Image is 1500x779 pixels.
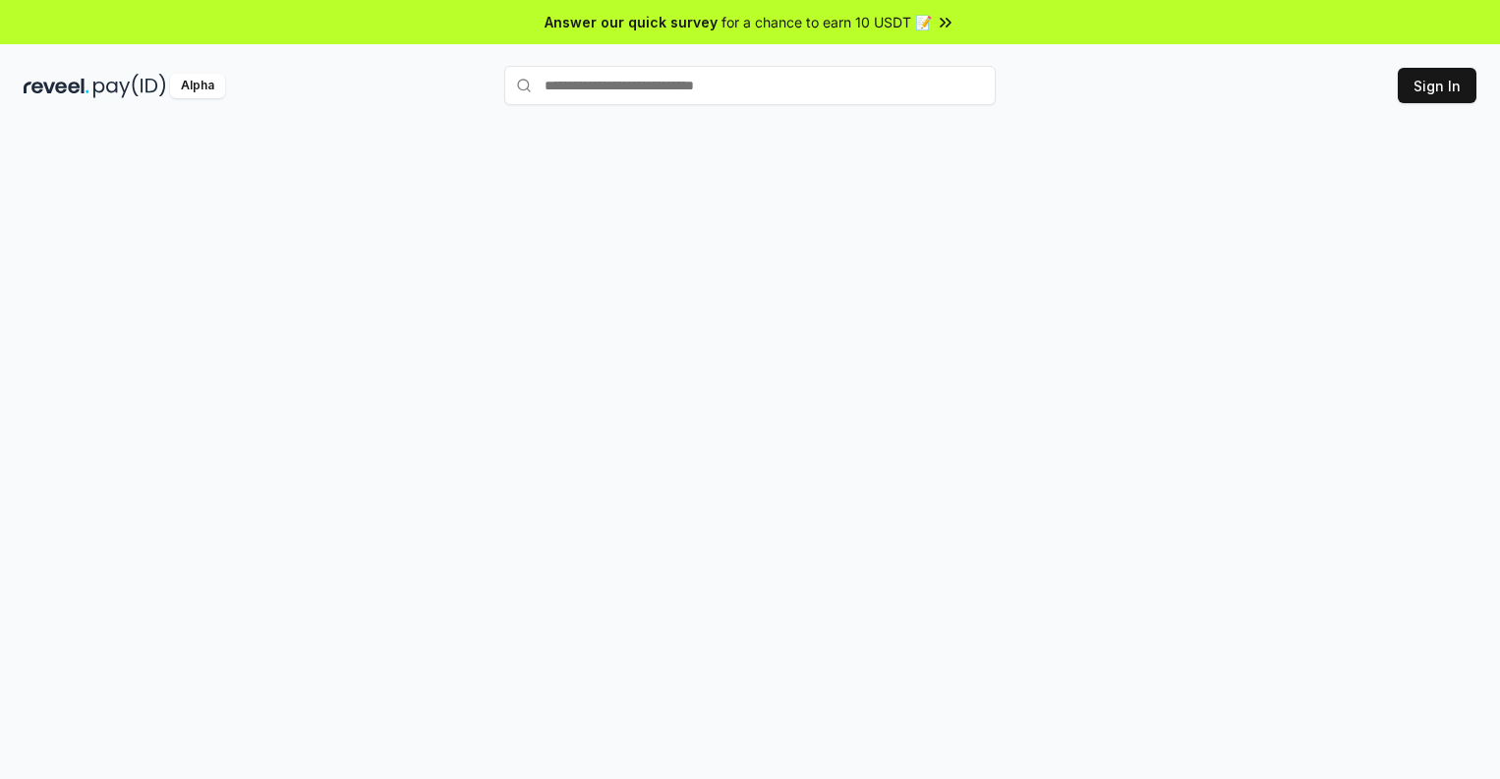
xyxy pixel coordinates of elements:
[170,74,225,98] div: Alpha
[24,74,89,98] img: reveel_dark
[1398,68,1476,103] button: Sign In
[93,74,166,98] img: pay_id
[545,12,718,32] span: Answer our quick survey
[721,12,932,32] span: for a chance to earn 10 USDT 📝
